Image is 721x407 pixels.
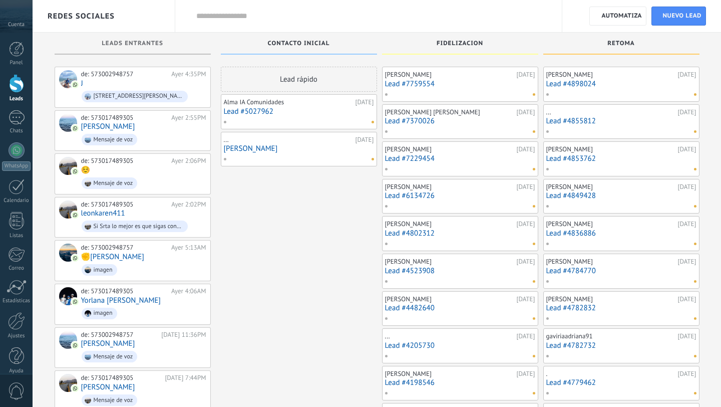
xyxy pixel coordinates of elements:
[651,7,706,26] a: Nuevo lead
[546,80,696,88] a: Lead #4898024
[59,331,77,349] div: Jerónimo e Isaac
[678,108,696,116] div: [DATE]
[533,280,535,283] span: No hay nada asignado
[385,108,514,116] div: [PERSON_NAME] [PERSON_NAME]
[678,220,696,228] div: [DATE]
[72,81,79,88] img: com.amocrm.amocrmwa.svg
[72,168,79,175] img: com.amocrm.amocrmwa.svg
[387,40,533,49] div: FIDELIZACION
[517,220,535,228] div: [DATE]
[678,145,696,153] div: [DATE]
[226,40,372,49] div: Contacto inicial
[385,154,535,163] a: Lead #7229454
[2,60,31,66] div: Panel
[678,258,696,266] div: [DATE]
[2,128,31,134] div: Chats
[589,7,646,26] a: Automatiza
[385,145,514,153] div: [PERSON_NAME]
[546,332,675,340] div: gaviriaadriana91
[546,154,696,163] a: Lead #4853762
[694,355,696,357] span: No hay nada asignado
[2,161,31,171] div: WhatsApp
[517,295,535,303] div: [DATE]
[81,70,168,78] div: de: 573002948757
[694,317,696,320] span: No hay nada asignado
[2,233,31,239] div: Listas
[8,22,25,28] span: Cuenta
[385,267,535,275] a: Lead #4523908
[694,93,696,96] span: No hay nada asignado
[94,397,133,404] div: Mensaje de voz
[385,295,514,303] div: [PERSON_NAME]
[224,107,374,116] a: Lead #5027962
[81,122,135,131] a: [PERSON_NAME]
[81,114,168,122] div: de: 573017489305
[385,191,535,200] a: Lead #6134726
[694,130,696,133] span: No hay nada asignado
[546,378,696,387] a: Lead #4779462
[59,374,77,392] div: Lina Cas
[385,183,514,191] div: [PERSON_NAME]
[546,370,675,378] div: .
[355,136,374,144] div: [DATE]
[59,157,77,175] div: ☺️
[94,180,133,187] div: Mensaje de voz
[533,243,535,245] span: No hay nada asignado
[171,200,206,209] div: Ayer 2:02PM
[517,71,535,79] div: [DATE]
[171,287,206,295] div: Ayer 4:06AM
[81,383,135,391] a: [PERSON_NAME]
[385,80,535,88] a: Lead #7759554
[72,125,79,132] img: com.amocrm.amocrmwa.svg
[662,7,701,25] span: Nuevo lead
[385,341,535,350] a: Lead #4205730
[2,368,31,374] div: Ayuda
[171,157,206,165] div: Ayer 2:06PM
[171,70,206,78] div: Ayer 4:35PM
[94,353,133,360] div: Mensaje de voz
[546,341,696,350] a: Lead #4782732
[385,370,514,378] div: [PERSON_NAME]
[59,114,77,132] div: Jennyfer Mogollon
[385,117,535,125] a: Lead #7370026
[165,374,206,382] div: [DATE] 7:44PM
[533,168,535,170] span: No hay nada asignado
[2,265,31,272] div: Correo
[81,339,135,348] a: [PERSON_NAME]
[385,304,535,312] a: Lead #4482640
[224,136,353,144] div: ...
[546,145,675,153] div: [PERSON_NAME]
[72,385,79,392] img: com.amocrm.amocrmwa.svg
[2,96,31,102] div: Leads
[517,258,535,266] div: [DATE]
[546,108,675,116] div: ...
[385,258,514,266] div: [PERSON_NAME]
[94,136,133,143] div: Mensaje de voz
[171,114,206,122] div: Ayer 2:55PM
[94,310,113,317] div: imagen
[546,117,696,125] a: Lead #4855812
[694,243,696,245] span: No hay nada asignado
[102,40,163,47] span: Leads Entrantes
[517,183,535,191] div: [DATE]
[94,93,184,100] div: [STREET_ADDRESS][PERSON_NAME][PERSON_NAME] 1091679464 3223177904 wspp
[72,342,79,349] img: com.amocrm.amocrmwa.svg
[72,298,79,305] img: com.amocrm.amocrmwa.svg
[678,332,696,340] div: [DATE]
[94,223,184,230] div: Si Srta lo mejor es que sigas consumiendo el MW clásico, igualmente es un excelente producto!
[533,93,535,96] span: No hay nada asignado
[533,205,535,208] span: No hay nada asignado
[81,296,161,305] a: Yorlana [PERSON_NAME]
[94,267,113,274] div: imagen
[694,168,696,170] span: No hay nada asignado
[546,304,696,312] a: Lead #4782832
[517,332,535,340] div: [DATE]
[81,374,162,382] div: de: 573017489305
[546,229,696,238] a: Lead #4836886
[224,144,374,153] a: [PERSON_NAME]
[221,67,377,92] div: Lead rápido
[355,98,374,106] div: [DATE]
[60,40,206,49] div: Leads Entrantes
[2,333,31,339] div: Ajustes
[81,166,91,174] a: ☺️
